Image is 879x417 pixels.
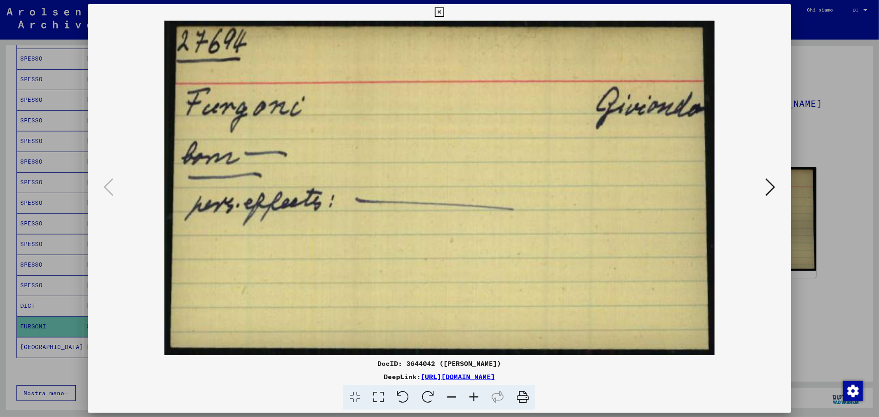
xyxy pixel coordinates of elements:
div: Modifica consenso [843,381,863,401]
a: [URL][DOMAIN_NAME] [421,372,495,381]
img: 001.jpg [116,21,763,355]
font: DocID: 3644042 ([PERSON_NAME]) [377,359,501,368]
font: DeepLink: [384,372,421,381]
img: Modifica consenso [843,381,863,401]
